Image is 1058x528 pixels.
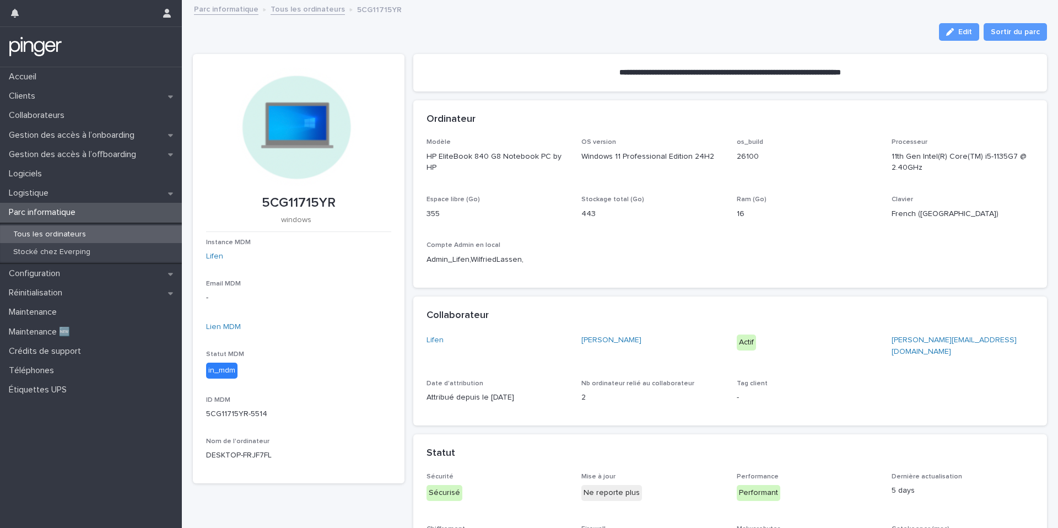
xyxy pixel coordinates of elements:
span: Processeur [892,139,927,146]
p: HP EliteBook 840 G8 Notebook PC by HP [427,151,569,174]
p: 11th Gen Intel(R) Core(TM) i5-1135G7 @ 2.40GHz [892,151,1034,174]
span: Date d'attribution [427,380,483,387]
span: Performance [737,473,779,480]
span: Email MDM [206,281,241,287]
a: Tous les ordinateurs [271,2,345,15]
button: Sortir du parc [984,23,1047,41]
p: 443 [581,208,724,220]
p: Réinitialisation [4,288,71,298]
h2: Collaborateur [427,310,489,322]
div: Performant [737,485,780,501]
p: Stocké chez Everping [4,247,99,257]
p: Téléphones [4,365,63,376]
span: Compte Admin en local [427,242,500,249]
span: Stockage total (Go) [581,196,644,203]
span: Edit [958,28,972,36]
p: French ([GEOGRAPHIC_DATA]) [892,208,1034,220]
span: Nom de l'ordinateur [206,438,269,445]
p: - [206,292,391,304]
span: ID MDM [206,397,230,403]
div: Actif [737,335,756,351]
p: Maintenance 🆕 [4,327,79,337]
span: Espace libre (Go) [427,196,480,203]
h2: Ordinateur [427,114,476,126]
span: Dernière actualisation [892,473,962,480]
p: Crédits de support [4,346,90,357]
h2: Statut [427,448,455,460]
button: Edit [939,23,979,41]
span: Nb ordinateur relié au collaborateur [581,380,694,387]
a: Lifen [206,251,223,262]
p: Gestion des accès à l’onboarding [4,130,143,141]
span: Sortir du parc [991,26,1040,37]
div: in_mdm [206,363,237,379]
a: Lifen [427,335,444,346]
div: Sécurisé [427,485,462,501]
p: 5CG11715YR [357,3,402,15]
p: Accueil [4,72,45,82]
span: Sécurité [427,473,454,480]
span: Modèle [427,139,451,146]
a: [PERSON_NAME] [581,335,641,346]
p: 26100 [737,151,879,163]
p: Tous les ordinateurs [4,230,95,239]
p: Parc informatique [4,207,84,218]
span: Clavier [892,196,913,203]
p: 2 [581,392,724,403]
span: Tag client [737,380,768,387]
span: Ram (Go) [737,196,766,203]
span: Statut MDM [206,351,244,358]
p: DESKTOP-FRJF7FL [206,450,391,461]
span: Mise à jour [581,473,616,480]
a: Lien MDM [206,323,241,331]
p: 355 [427,208,569,220]
p: Maintenance [4,307,66,317]
p: Clients [4,91,44,101]
a: Parc informatique [194,2,258,15]
p: Admin_Lifen,WilfriedLassen, [427,254,569,266]
p: Gestion des accès à l’offboarding [4,149,145,160]
p: Logistique [4,188,57,198]
span: OS version [581,139,616,146]
span: os_build [737,139,763,146]
p: Étiquettes UPS [4,385,75,395]
img: mTgBEunGTSyRkCgitkcU [9,36,62,58]
p: 5 days [892,485,1034,497]
p: Logiciels [4,169,51,179]
p: Configuration [4,268,69,279]
a: [PERSON_NAME][EMAIL_ADDRESS][DOMAIN_NAME] [892,336,1017,355]
p: 16 [737,208,879,220]
div: Ne reporte plus [581,485,642,501]
p: 5CG11715YR-5514 [206,408,391,420]
p: - [737,392,879,403]
p: windows [206,215,387,225]
p: Attribué depuis le [DATE] [427,392,569,403]
span: Instance MDM [206,239,251,246]
p: 5CG11715YR [206,195,391,211]
p: Collaborateurs [4,110,73,121]
p: Windows 11 Professional Edition 24H2 [581,151,724,163]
